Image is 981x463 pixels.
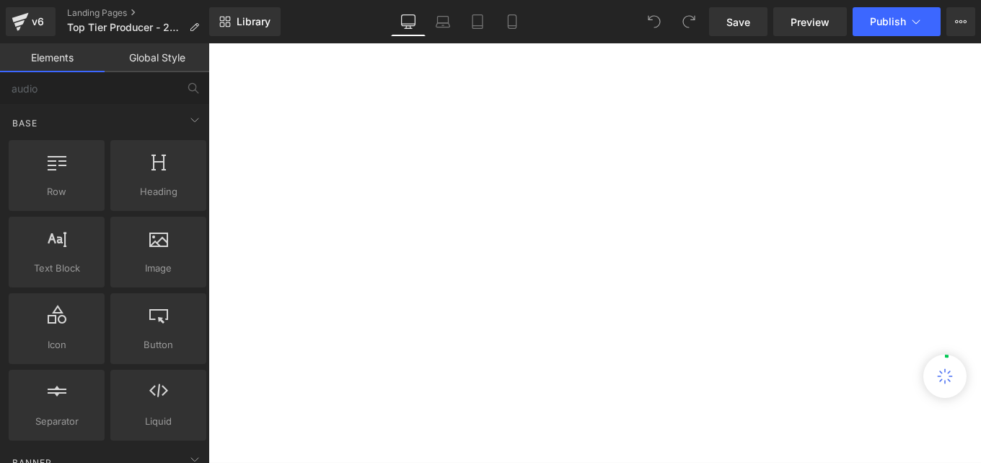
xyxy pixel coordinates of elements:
[674,7,703,36] button: Redo
[640,7,669,36] button: Undo
[29,12,47,31] div: v6
[6,7,56,36] a: v6
[209,7,281,36] a: New Library
[13,261,100,276] span: Text Block
[115,337,202,352] span: Button
[115,414,202,429] span: Liquid
[11,116,39,130] span: Base
[791,14,830,30] span: Preview
[67,22,183,33] span: Top Tier Producer - 2024
[773,7,847,36] a: Preview
[460,7,495,36] a: Tablet
[13,184,100,199] span: Row
[391,7,426,36] a: Desktop
[115,261,202,276] span: Image
[426,7,460,36] a: Laptop
[237,15,270,28] span: Library
[495,7,529,36] a: Mobile
[870,16,906,27] span: Publish
[13,414,100,429] span: Separator
[105,43,209,72] a: Global Style
[946,7,975,36] button: More
[853,7,941,36] button: Publish
[726,14,750,30] span: Save
[67,7,211,19] a: Landing Pages
[115,184,202,199] span: Heading
[13,337,100,352] span: Icon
